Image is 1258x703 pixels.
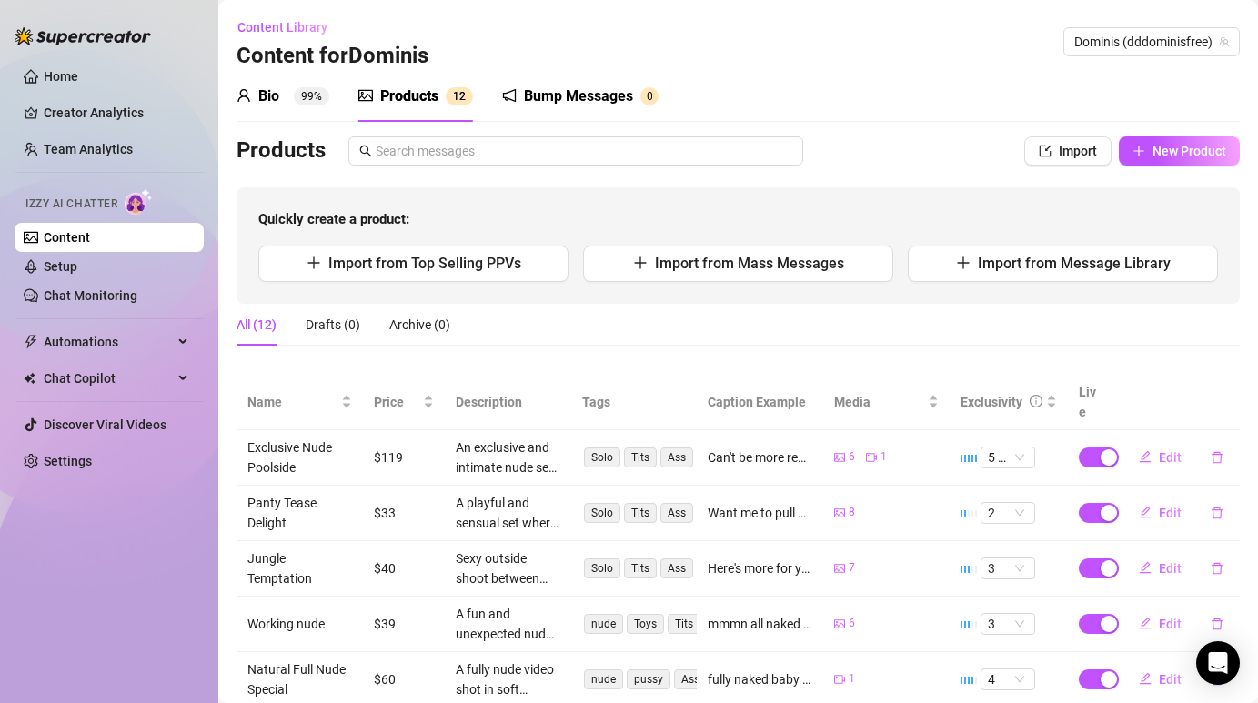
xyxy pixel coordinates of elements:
span: New Product [1152,144,1226,158]
button: delete [1196,609,1238,638]
span: Ass [660,503,693,523]
span: Toys [627,614,664,634]
td: Panty Tease Delight [237,486,363,541]
span: Import from Top Selling PPVs [328,255,521,272]
span: 3 [988,558,1028,578]
span: Edit [1159,561,1182,576]
span: thunderbolt [24,335,38,349]
span: Tits [624,503,657,523]
span: delete [1211,451,1223,464]
button: Import [1024,136,1112,166]
button: Import from Mass Messages [583,246,893,282]
span: 2 [988,503,1028,523]
span: delete [1211,562,1223,575]
span: Ass [660,447,693,467]
span: Tits [624,558,657,578]
input: Search messages [376,141,792,161]
h3: Content for Dominis [237,42,428,71]
sup: 12 [446,87,473,105]
div: mmmn all naked for you now baby 🥵🥵 [708,614,812,634]
span: plus [307,256,321,270]
img: Chat Copilot [24,372,35,385]
span: Chat Copilot [44,364,173,393]
span: 7 [849,559,855,577]
sup: 99% [294,87,329,105]
div: A playful and sensual set where I slowly pull down my panties, revealing more with every pose. So... [456,493,560,533]
span: Content Library [237,20,327,35]
td: $119 [363,430,445,486]
span: Solo [584,558,620,578]
span: picture [834,618,845,629]
span: pussy [627,669,670,689]
td: Jungle Temptation [237,541,363,597]
div: Want me to pull my panties down 😈🥵 [708,503,812,523]
a: Settings [44,454,92,468]
span: 6 [849,448,855,466]
div: Can't be more revealing as this 😈🥵 [708,447,812,467]
span: 5 🔥 [988,447,1028,467]
span: edit [1139,506,1152,518]
button: Edit [1124,498,1196,527]
div: A fully nude video shot in soft natural light, showing my body from intimate angles in a classy a... [456,659,560,699]
span: picture [834,452,845,463]
span: plus [633,256,648,270]
span: Edit [1159,506,1182,520]
span: Edit [1159,450,1182,465]
span: Price [374,392,419,412]
span: Name [247,392,337,412]
a: Chat Monitoring [44,288,137,303]
th: Tags [571,375,698,430]
td: $39 [363,597,445,652]
span: Solo [584,447,620,467]
div: fully naked baby is a little more expensive but i will give you a discount 🥵🥵 [708,669,812,689]
div: Open Intercom Messenger [1196,641,1240,685]
span: video-camera [834,674,845,685]
a: Content [44,230,90,245]
span: 4 [988,669,1028,689]
span: Dominis (dddominisfree) [1074,28,1229,55]
span: 1 [881,448,887,466]
span: info-circle [1030,395,1042,407]
span: notification [502,88,517,103]
th: Price [363,375,445,430]
span: search [359,145,372,157]
span: Import from Mass Messages [655,255,844,272]
span: plus [1132,145,1145,157]
img: AI Chatter [125,188,153,215]
button: delete [1196,443,1238,472]
td: $33 [363,486,445,541]
a: Home [44,69,78,84]
span: Media [834,392,924,412]
span: plus [956,256,971,270]
span: Ass [674,669,707,689]
span: picture [834,563,845,574]
button: Edit [1124,443,1196,472]
div: Bump Messages [524,85,633,107]
div: Sexy outside shoot between tropical rocks and palms, slowly revealing more skin. Teasing shots wi... [456,548,560,588]
div: Bio [258,85,279,107]
span: nude [584,669,623,689]
span: 6 [849,615,855,632]
span: Edit [1159,617,1182,631]
span: edit [1139,617,1152,629]
a: Setup [44,259,77,274]
button: Edit [1124,554,1196,583]
span: 2 [459,90,466,103]
button: Edit [1124,609,1196,638]
div: Products [380,85,438,107]
span: delete [1211,507,1223,519]
th: Caption Example [697,375,823,430]
a: Creator Analytics [44,98,189,127]
span: nude [584,614,623,634]
div: Drafts (0) [306,315,360,335]
span: Izzy AI Chatter [25,196,117,213]
button: Content Library [237,13,342,42]
button: Import from Top Selling PPVs [258,246,569,282]
th: Description [445,375,571,430]
button: delete [1196,498,1238,527]
div: A fun and unexpected nude set shot outdoors at a construction site. I’m completely naked, posing ... [456,604,560,644]
h3: Products [237,136,326,166]
span: 1 [849,670,855,688]
div: All (12) [237,315,277,335]
span: 3 [988,614,1028,634]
